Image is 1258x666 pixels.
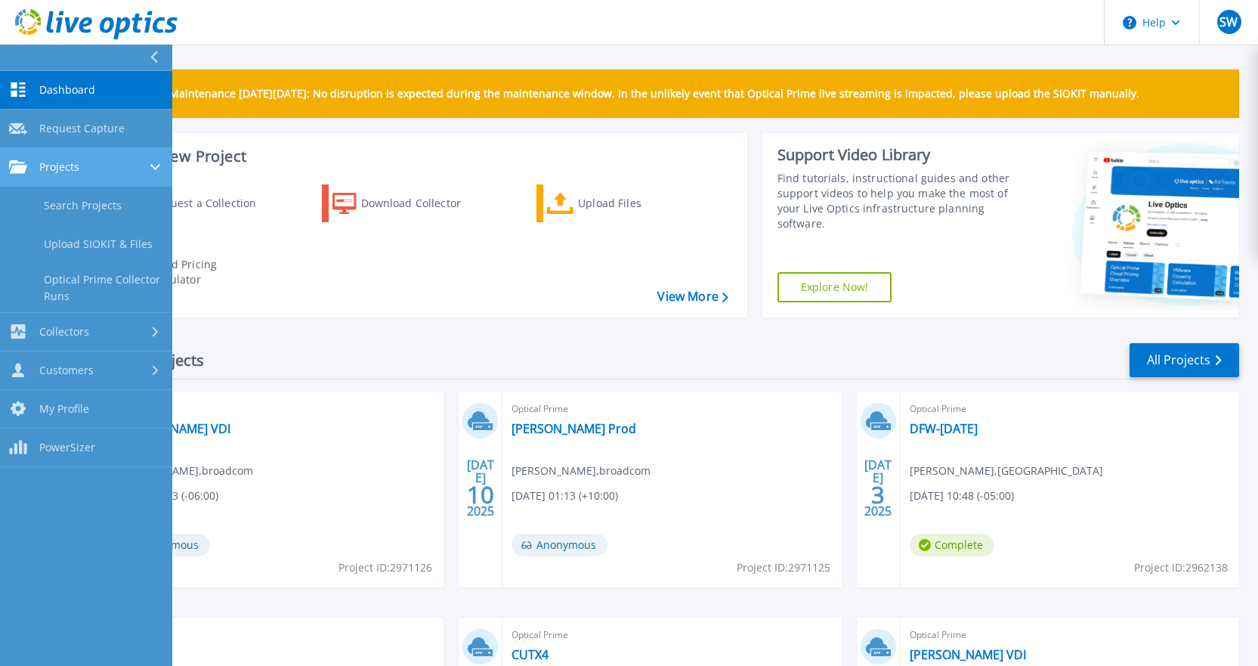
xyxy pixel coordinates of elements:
[910,463,1103,479] span: [PERSON_NAME] , [GEOGRAPHIC_DATA]
[910,627,1230,643] span: Optical Prime
[148,257,269,287] div: Cloud Pricing Calculator
[777,272,892,302] a: Explore Now!
[39,160,79,174] span: Projects
[512,488,618,504] span: [DATE] 01:13 (+10:00)
[737,559,830,576] span: Project ID: 2971125
[39,122,125,135] span: Request Capture
[39,364,94,377] span: Customers
[1219,16,1238,28] span: SW
[113,88,1139,100] p: Scheduled Maintenance [DATE][DATE]: No disruption is expected during the maintenance window. In t...
[361,188,482,218] div: Download Collector
[107,148,728,165] h3: Start a New Project
[1134,559,1228,576] span: Project ID: 2962138
[512,647,549,662] a: CUTX4
[512,463,651,479] span: [PERSON_NAME] , broadcom
[114,401,434,417] span: Optical Prime
[466,460,495,516] div: [DATE] 2025
[578,188,699,218] div: Upload Files
[512,421,636,436] a: [PERSON_NAME] Prod
[777,171,1018,231] div: Find tutorials, instructional guides and other support videos to help you make the most of your L...
[536,184,705,222] a: Upload Files
[910,647,1026,662] a: [PERSON_NAME] VDI
[512,534,607,556] span: Anonymous
[910,401,1230,417] span: Optical Prime
[338,559,432,576] span: Project ID: 2971126
[114,463,253,479] span: [PERSON_NAME] , broadcom
[871,488,885,501] span: 3
[777,145,1018,165] div: Support Video Library
[512,401,832,417] span: Optical Prime
[467,488,494,501] span: 10
[512,627,832,643] span: Optical Prime
[39,83,95,97] span: Dashboard
[39,441,95,454] span: PowerSizer
[1130,343,1239,377] a: All Projects
[150,188,271,218] div: Request a Collection
[107,253,276,291] a: Cloud Pricing Calculator
[39,325,89,339] span: Collectors
[657,290,728,304] a: View More
[864,460,892,516] div: [DATE] 2025
[910,421,978,436] a: DFW-[DATE]
[39,402,89,416] span: My Profile
[910,534,994,556] span: Complete
[322,184,490,222] a: Download Collector
[910,488,1014,504] span: [DATE] 10:48 (-05:00)
[107,184,276,222] a: Request a Collection
[114,627,434,643] span: Optical Prime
